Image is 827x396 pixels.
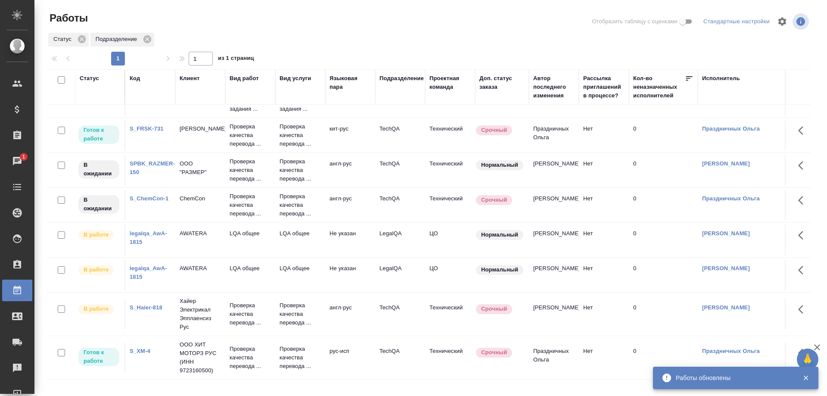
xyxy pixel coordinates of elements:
p: Проверка качества перевода ... [280,301,321,327]
p: Проверка качества перевода ... [230,157,271,183]
td: англ-рус [325,155,375,185]
p: LQA общее [280,229,321,238]
span: Работы [47,11,88,25]
span: 🙏 [800,350,815,368]
td: [PERSON_NAME] [529,260,579,290]
button: Здесь прячутся важные кнопки [793,190,814,211]
p: Подразделение [96,35,140,44]
button: Здесь прячутся важные кнопки [793,120,814,141]
p: Хайер Электрикал Эпплаенсиз Рус [180,297,221,331]
td: [PERSON_NAME] [529,190,579,220]
div: Рассылка приглашений в процессе? [583,74,625,100]
td: Нет [579,155,629,185]
td: кит-рус [325,120,375,150]
div: Статус [48,33,89,47]
td: TechQA [375,343,425,373]
p: Статус [53,35,75,44]
a: S_Haier-818 [130,304,162,311]
span: Настроить таблицу [772,11,793,32]
a: 1 [2,150,32,172]
span: Отобразить таблицу с оценками [592,17,678,26]
a: [PERSON_NAME] [702,304,750,311]
div: split button [701,15,772,28]
a: [PERSON_NAME] [702,160,750,167]
div: Доп. статус заказа [479,74,525,91]
p: ООО ХИТ МОТОРЗ РУС (ИНН 9723160500) [180,340,221,375]
button: Здесь прячутся важные кнопки [793,155,814,176]
td: Нет [579,120,629,150]
button: Здесь прячутся важные кнопки [793,225,814,246]
p: LQA общее [230,229,271,238]
td: TechQA [375,299,425,329]
span: 1 [17,153,30,161]
div: Исполнитель назначен, приступать к работе пока рано [78,159,120,180]
div: Статус [80,74,99,83]
p: В ожидании [84,196,114,213]
p: Нормальный [481,265,518,274]
p: Нормальный [481,161,518,169]
a: [PERSON_NAME] [702,265,750,271]
div: Кол-во неназначенных исполнителей [633,74,685,100]
td: англ-рус [325,299,375,329]
td: LegalQA [375,260,425,290]
p: [PERSON_NAME] [180,125,221,133]
span: Посмотреть информацию [793,13,811,30]
a: Праздничных Ольга [702,348,760,354]
a: Праздничных Ольга [702,195,760,202]
div: Работы обновлены [676,374,790,382]
p: ChemCon [180,194,221,203]
td: TechQA [375,155,425,185]
p: В работе [84,265,109,274]
a: [PERSON_NAME] [702,230,750,237]
div: Подразделение [379,74,424,83]
span: из 1 страниц [218,53,254,65]
div: Автор последнего изменения [533,74,575,100]
td: Технический [425,155,475,185]
p: В работе [84,305,109,313]
div: Проектная команда [429,74,471,91]
a: legalqa_AwA-1815 [130,230,167,245]
p: Готов к работе [84,126,114,143]
td: Технический [425,190,475,220]
td: TechQA [375,120,425,150]
div: Исполнитель может приступить к работе [78,347,120,367]
td: Не указан [325,225,375,255]
p: Проверка качества перевода ... [230,192,271,218]
p: AWATERA [180,264,221,273]
td: ЦО [425,260,475,290]
td: Нет [579,190,629,220]
p: LQA общее [230,264,271,273]
a: S_ChemCon-1 [130,195,168,202]
td: TechQA [375,190,425,220]
td: Праздничных Ольга [529,120,579,150]
div: Клиент [180,74,199,83]
div: Вид работ [230,74,259,83]
td: англ-рус [325,190,375,220]
td: рус-исп [325,343,375,373]
p: Проверка качества перевода ... [280,192,321,218]
div: Исполнитель [702,74,740,83]
td: 0 [629,225,698,255]
button: Здесь прячутся важные кнопки [793,299,814,320]
td: 0 [629,120,698,150]
div: Языковая пара [330,74,371,91]
td: 0 [629,190,698,220]
p: Нормальный [481,231,518,239]
td: [PERSON_NAME] [529,155,579,185]
td: 0 [629,299,698,329]
td: ЦО [425,225,475,255]
p: Готов к работе [84,348,114,365]
div: Вид услуги [280,74,311,83]
td: Технический [425,299,475,329]
td: Праздничных Ольга [529,343,579,373]
p: Проверка качества перевода ... [280,122,321,148]
p: Срочный [481,126,507,134]
div: Код [130,74,140,83]
p: Срочный [481,305,507,313]
td: Не указан [325,260,375,290]
a: S_FRSK-731 [130,125,164,132]
td: Нет [579,260,629,290]
td: Нет [579,299,629,329]
div: Исполнитель назначен, приступать к работе пока рано [78,194,120,215]
a: legalqa_AwA-1815 [130,265,167,280]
